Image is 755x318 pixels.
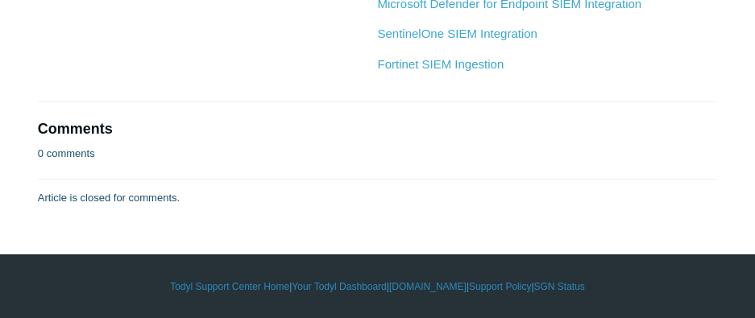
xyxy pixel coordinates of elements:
a: Your Todyl Dashboard [292,279,386,294]
a: Fortinet SIEM Ingestion [378,57,504,71]
p: Article is closed for comments. [38,190,180,206]
h2: Comments [38,118,717,140]
a: Support Policy [469,279,531,294]
a: SGN Status [534,279,585,294]
a: [DOMAIN_NAME] [389,279,467,294]
a: Todyl Support Center Home [170,279,289,294]
p: 0 comments [38,146,95,162]
a: SentinelOne SIEM Integration [378,27,537,40]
